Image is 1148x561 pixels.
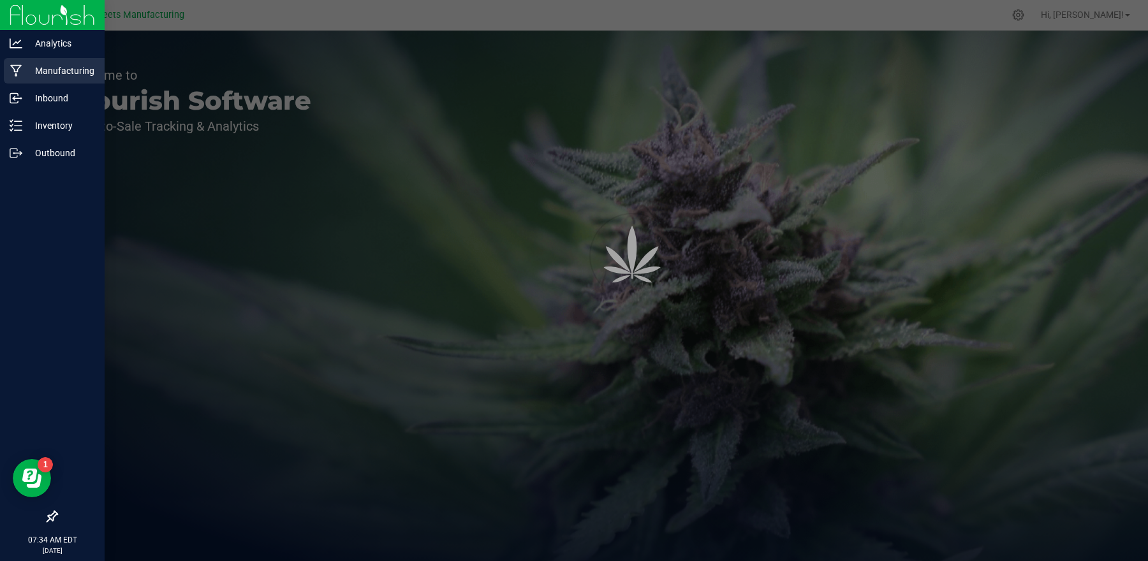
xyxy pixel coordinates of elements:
[38,457,53,472] iframe: Resource center unread badge
[10,37,22,50] inline-svg: Analytics
[22,118,99,133] p: Inventory
[22,36,99,51] p: Analytics
[10,64,22,77] inline-svg: Manufacturing
[10,147,22,159] inline-svg: Outbound
[6,546,99,555] p: [DATE]
[22,63,99,78] p: Manufacturing
[22,91,99,106] p: Inbound
[10,119,22,132] inline-svg: Inventory
[10,92,22,105] inline-svg: Inbound
[6,534,99,546] p: 07:34 AM EDT
[22,145,99,161] p: Outbound
[13,459,51,497] iframe: Resource center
